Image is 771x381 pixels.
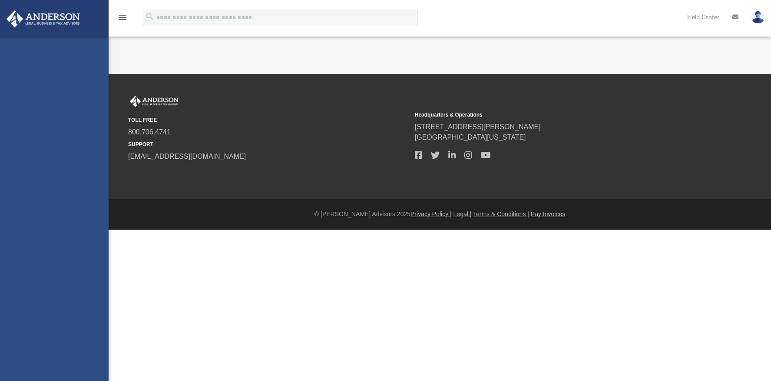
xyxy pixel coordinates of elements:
small: SUPPORT [128,140,409,148]
small: TOLL FREE [128,116,409,124]
i: search [145,12,155,21]
a: [EMAIL_ADDRESS][DOMAIN_NAME] [128,153,246,160]
img: Anderson Advisors Platinum Portal [128,96,180,107]
a: [STREET_ADDRESS][PERSON_NAME] [415,123,541,130]
img: User Pic [751,11,764,23]
a: menu [117,17,128,23]
img: Anderson Advisors Platinum Portal [4,10,83,27]
small: Headquarters & Operations [415,111,695,119]
a: Terms & Conditions | [473,211,529,217]
div: © [PERSON_NAME] Advisors 2025 [109,210,771,219]
a: Privacy Policy | [410,211,452,217]
i: menu [117,12,128,23]
a: Pay Invoices [531,211,565,217]
a: [GEOGRAPHIC_DATA][US_STATE] [415,134,526,141]
a: 800.706.4741 [128,128,171,136]
a: Legal | [453,211,472,217]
